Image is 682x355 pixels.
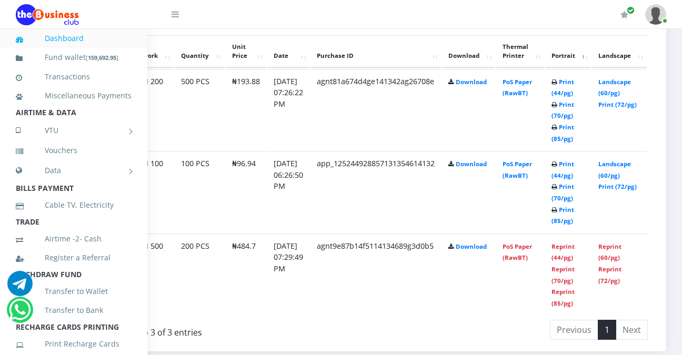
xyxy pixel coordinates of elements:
[620,11,628,19] i: Renew/Upgrade Subscription
[16,279,132,303] a: Transfer to Wallet
[545,35,591,68] th: Portrait: activate to sort column descending
[598,100,637,108] a: Print (72/pg)
[598,242,621,262] a: Reprint (60/pg)
[16,84,132,108] a: Miscellaneous Payments
[456,242,487,250] a: Download
[16,138,132,163] a: Vouchers
[125,35,174,68] th: Network: activate to sort column ascending
[175,234,225,315] td: 200 PCS
[551,242,575,262] a: Reprint (44/pg)
[551,265,575,285] a: Reprint (70/pg)
[16,26,132,50] a: Dashboard
[226,69,266,150] td: ₦193.88
[226,151,266,232] td: ₦96.94
[310,35,441,68] th: Purchase ID: activate to sort column ascending
[551,78,574,97] a: Print (44/pg)
[503,242,532,262] a: PoS Paper (RawBT)
[551,123,574,143] a: Print (85/pg)
[226,234,266,315] td: ₦484.7
[645,4,666,25] img: User
[175,35,225,68] th: Quantity: activate to sort column ascending
[175,69,225,150] td: 500 PCS
[551,206,574,225] a: Print (85/pg)
[226,35,266,68] th: Unit Price: activate to sort column ascending
[456,78,487,86] a: Download
[16,298,132,322] a: Transfer to Bank
[310,151,441,232] td: app_125244928857131354614132
[598,265,621,285] a: Reprint (72/pg)
[551,288,575,307] a: Reprint (85/pg)
[125,151,174,232] td: MTN 100
[16,193,132,217] a: Cable TV, Electricity
[551,100,574,120] a: Print (70/pg)
[503,160,532,179] a: PoS Paper (RawBT)
[16,117,132,144] a: VTU
[86,54,118,62] small: [ ]
[310,69,441,150] td: agnt81a674d4ge141342ag26708e
[16,246,132,270] a: Register a Referral
[125,234,174,315] td: MTN 500
[16,65,132,89] a: Transactions
[7,279,33,296] a: Chat for support
[496,35,544,68] th: Thermal Printer: activate to sort column ascending
[598,182,637,190] a: Print (72/pg)
[125,69,174,150] td: MTN 200
[16,4,79,25] img: Logo
[267,35,309,68] th: Date: activate to sort column ascending
[9,305,31,322] a: Chat for support
[456,160,487,168] a: Download
[551,182,574,202] a: Print (70/pg)
[598,78,631,97] a: Landscape (60/pg)
[503,78,532,97] a: PoS Paper (RawBT)
[442,35,495,68] th: Download: activate to sort column ascending
[598,160,631,179] a: Landscape (60/pg)
[16,227,132,251] a: Airtime -2- Cash
[267,234,309,315] td: [DATE] 07:29:49 PM
[310,234,441,315] td: agnt9e87b14f5114134689g3d0b5
[16,45,132,70] a: Fund wallet[159,692.95]
[97,319,319,339] div: Showing 1 to 3 of 3 entries
[598,320,616,340] a: 1
[16,157,132,184] a: Data
[267,151,309,232] td: [DATE] 06:26:50 PM
[88,54,116,62] b: 159,692.95
[592,35,647,68] th: Landscape: activate to sort column ascending
[627,6,635,14] span: Renew/Upgrade Subscription
[175,151,225,232] td: 100 PCS
[551,160,574,179] a: Print (44/pg)
[267,69,309,150] td: [DATE] 07:26:22 PM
